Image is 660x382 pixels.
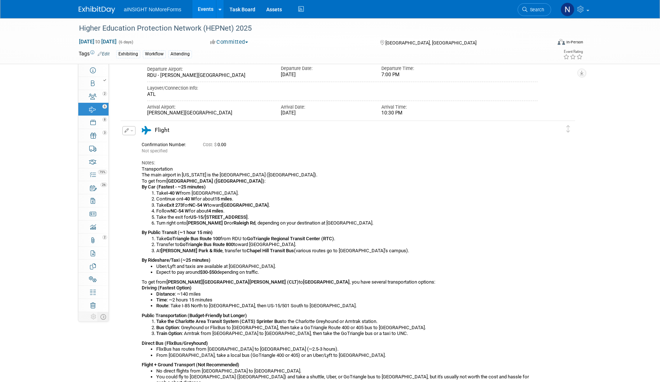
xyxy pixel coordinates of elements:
[561,3,574,16] img: Nichole Brown
[166,178,264,184] b: [GEOGRAPHIC_DATA] ([GEOGRAPHIC_DATA])
[156,352,538,358] li: From [GEOGRAPHIC_DATA], take a local bus (GoTriangle 400 or 405) or an Uber/Lyft to [GEOGRAPHIC_D...
[156,264,538,269] li: Uber/Lyft and taxis are available at [GEOGRAPHIC_DATA].
[78,103,109,116] a: 6
[98,51,110,56] a: Edit
[208,38,251,46] button: Committed
[102,130,107,135] span: 3
[147,104,270,110] div: Arrival Airport:
[142,257,211,263] b: By Rideshare/Taxi (~25 minutes)
[303,279,350,285] b: [GEOGRAPHIC_DATA]
[142,285,192,291] b: Driving (Fastest Option)
[147,110,270,116] div: [PERSON_NAME][GEOGRAPHIC_DATA]
[156,325,179,330] b: Bus Option
[156,208,538,214] li: Follow for about .
[180,242,233,247] b: GoTriangle Bus Route 800
[79,38,117,45] span: [DATE] [DATE]
[147,66,270,73] div: Departure Airport:
[142,184,206,190] b: By Car (Fastest - ~25 minutes)
[156,242,538,247] li: Transfer to toward [GEOGRAPHIC_DATA].
[156,297,167,303] b: Time
[142,230,213,235] b: By Public Transit (~1 hour 15 min)
[102,117,107,122] span: 8
[155,127,169,133] span: Flight
[76,22,540,35] div: Higher Education Protection Network (HEPNet) 2025
[78,168,109,181] a: 75%
[156,319,538,324] li: to the Charlotte Greyhound or Amtrak station.
[281,104,370,110] div: Arrival Date:
[156,291,538,297] li: : ~140 miles
[156,214,538,220] li: Take the exit for .
[566,125,570,133] i: Click and drag to move item
[233,220,255,226] b: Raleigh Rd
[79,50,110,58] td: Tags
[78,129,109,142] a: 3
[142,148,168,153] span: Not specified
[142,160,538,166] div: Notes:
[143,50,166,58] div: Workflow
[156,297,538,303] li: : ~2 hours 15 minutes
[156,248,538,254] li: At , transfer to (various routes go to [GEOGRAPHIC_DATA]’s campus).
[102,104,107,109] span: 6
[203,142,229,147] span: 0.00
[142,340,208,346] b: Direct Bus (FlixBus/Greyhound)
[566,39,583,45] div: In-Person
[142,313,247,318] b: Public Transportation (Budget-Friendly but Longer)
[518,3,551,16] a: Search
[98,170,107,174] span: 75%
[142,362,239,367] b: Flight + Ground Transport (Not Recommended)
[161,248,223,253] b: [PERSON_NAME] Park & Ride
[147,91,538,98] div: ATL
[156,303,538,309] li: : Take I-85 North to [GEOGRAPHIC_DATA], then US-15/501 South to [GEOGRAPHIC_DATA].
[381,65,471,72] div: Departure Time:
[78,90,109,103] a: 2
[156,190,538,196] li: Take from [GEOGRAPHIC_DATA].
[142,140,192,148] div: Confirmation Number:
[156,346,538,352] li: FlixBus has routes from [GEOGRAPHIC_DATA] to [GEOGRAPHIC_DATA] (~2.5-3 hours).
[116,50,140,58] div: Exhibiting
[78,181,109,194] a: 26
[156,291,175,297] b: Distance
[156,196,538,202] li: Continue on for about .
[208,208,223,214] b: 4 miles
[98,312,109,321] td: Toggle Event Tabs
[508,38,583,49] div: Event Format
[79,6,115,13] img: ExhibitDay
[381,104,471,110] div: Arrival Time:
[281,110,370,116] div: [DATE]
[166,202,183,208] b: Exit 273
[215,196,232,202] b: 15 miles
[381,110,471,116] div: 10:30 PM
[563,50,583,54] div: Event Rating
[156,202,538,208] li: Take for toward .
[156,319,282,324] b: Take the Charlotte Area Transit System (CATS) Sprinter Bus
[147,73,270,79] div: RDU - [PERSON_NAME][GEOGRAPHIC_DATA]
[381,72,471,78] div: 7:00 PM
[78,116,109,129] a: 8
[142,126,151,135] i: Flight
[189,202,208,208] b: NC-54 W
[190,214,248,220] b: US-15/[STREET_ADDRESS]
[156,236,538,242] li: Take from RDU to .
[124,7,181,12] span: aINSIGHT NoMoreForms
[247,248,294,253] b: Chapel Hill Transit Bus
[156,325,538,331] li: : Greyhound or FlixBus to [GEOGRAPHIC_DATA], then take a GoTriangle Route 400 or 405 bus to [GEOG...
[156,303,168,308] b: Route
[118,40,133,44] span: (6 days)
[200,269,217,275] b: $30-$50
[166,279,299,285] b: [PERSON_NAME][GEOGRAPHIC_DATA][PERSON_NAME] (CLT)
[281,72,370,78] div: [DATE]
[170,208,189,214] b: NC-54 W
[156,368,538,374] li: No direct flights from [GEOGRAPHIC_DATA] to [GEOGRAPHIC_DATA].
[558,39,565,45] img: Format-Inperson.png
[94,39,101,44] span: to
[156,269,538,275] li: Expect to pay around depending on traffic.
[89,312,98,321] td: Personalize Event Tab Strip
[166,190,180,196] b: I-40 W
[203,142,217,147] span: Cost: $
[186,220,229,226] b: [PERSON_NAME] Dr
[247,236,334,241] b: GoTriangle Regional Transit Center (RTC)
[101,183,107,187] span: 26
[281,65,370,72] div: Departure Date:
[102,235,107,239] span: 2
[182,196,195,202] b: I-40 W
